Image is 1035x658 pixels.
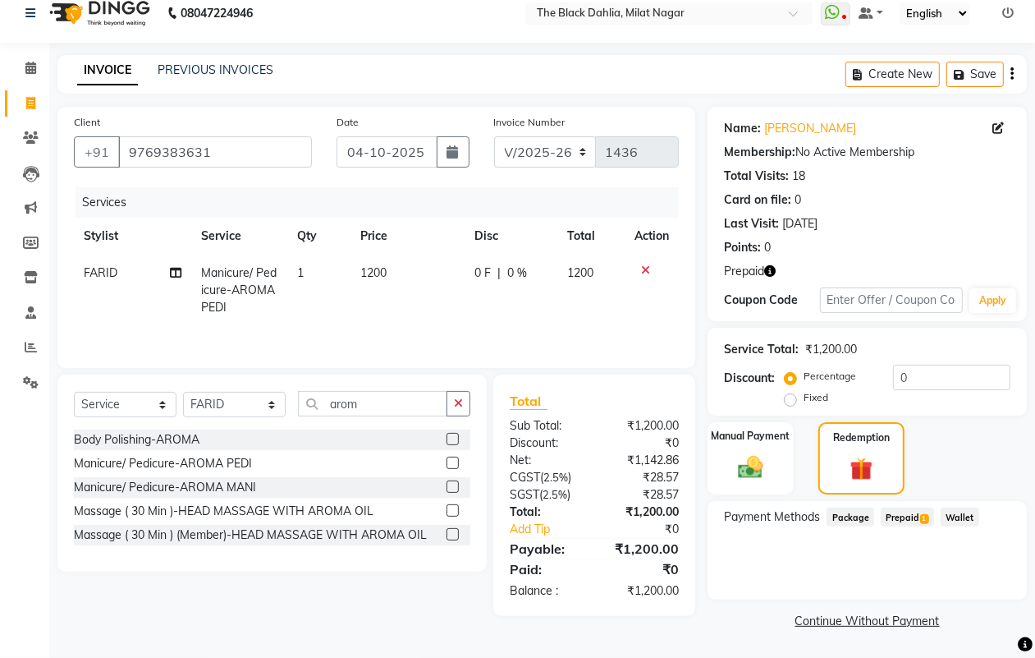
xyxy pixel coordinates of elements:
div: Body Polishing-AROMA [74,431,199,449]
span: Prepaid [724,263,764,280]
div: ₹28.57 [594,469,691,486]
span: FARID [84,265,117,280]
div: Payable: [497,539,594,559]
div: Balance : [497,582,594,600]
a: INVOICE [77,56,138,85]
div: No Active Membership [724,144,1010,161]
div: ₹1,200.00 [594,504,691,521]
div: Manicure/ Pedicure-AROMA MANI [74,479,256,496]
span: 1 [297,265,304,280]
span: Total [510,393,547,410]
span: CGST [510,470,540,485]
div: Sub Total: [497,417,594,435]
div: 18 [792,168,805,185]
div: ₹1,142.86 [594,452,691,469]
div: ₹0 [594,559,691,579]
div: Coupon Code [724,292,819,309]
label: Date [337,115,359,130]
th: Qty [287,218,351,255]
th: Disc [465,218,557,255]
th: Price [350,218,465,255]
div: ₹1,200.00 [594,582,691,600]
label: Client [74,115,100,130]
div: Card on file: [724,191,791,209]
span: Wallet [941,508,979,527]
th: Service [191,218,287,255]
span: 1200 [360,265,387,280]
input: Search or Scan [298,391,447,416]
span: 1 [920,514,929,524]
div: Paid: [497,559,594,579]
div: Name: [724,120,761,137]
a: [PERSON_NAME] [764,120,856,137]
span: 0 F [474,265,491,282]
div: Points: [724,239,761,256]
button: Save [946,62,1004,87]
div: Discount: [724,370,775,387]
span: Manicure/ Pedicure-AROMA PEDI [201,265,277,315]
button: Create New [845,62,940,87]
div: Net: [497,452,594,469]
th: Stylist [74,218,191,255]
div: Last Visit: [724,215,779,232]
div: Service Total: [724,341,799,358]
input: Search by Name/Mobile/Email/Code [118,136,312,168]
div: ₹1,200.00 [594,539,691,559]
div: ₹1,200.00 [805,341,857,358]
div: 0 [795,191,801,209]
span: 2.5% [543,488,567,501]
span: Payment Methods [724,508,820,526]
div: Membership: [724,144,795,161]
div: [DATE] [782,215,817,232]
div: ₹1,200.00 [594,417,691,435]
div: Total Visits: [724,168,789,185]
img: _gift.svg [843,455,880,484]
div: Discount: [497,435,594,452]
div: Services [76,187,691,218]
span: Prepaid [881,508,934,527]
div: Massage ( 30 Min ) (Member)-HEAD MASSAGE WITH AROMA OIL [74,527,427,544]
input: Enter Offer / Coupon Code [820,288,963,313]
div: ₹0 [594,435,691,452]
div: Manicure/ Pedicure-AROMA PEDI [74,455,252,472]
th: Total [557,218,625,255]
div: Total: [497,504,594,521]
button: +91 [74,136,120,168]
label: Manual Payment [712,429,790,444]
label: Redemption [833,430,890,445]
label: Percentage [804,369,856,384]
div: ₹28.57 [594,486,691,504]
label: Invoice Number [494,115,566,130]
span: SGST [510,487,539,502]
span: Package [827,508,874,527]
img: _cash.svg [730,453,770,481]
label: Fixed [804,390,828,405]
span: 1200 [567,265,593,280]
span: | [497,265,501,282]
a: Continue Without Payment [711,613,1024,630]
span: 2.5% [543,471,568,484]
button: Apply [969,288,1016,313]
a: Add Tip [497,521,611,538]
th: Action [625,218,679,255]
div: 0 [764,239,771,256]
div: ( ) [497,486,594,504]
div: Massage ( 30 Min )-HEAD MASSAGE WITH AROMA OIL [74,503,373,520]
div: ₹0 [611,521,691,538]
a: PREVIOUS INVOICES [158,62,273,77]
div: ( ) [497,469,594,486]
span: 0 % [507,265,527,282]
